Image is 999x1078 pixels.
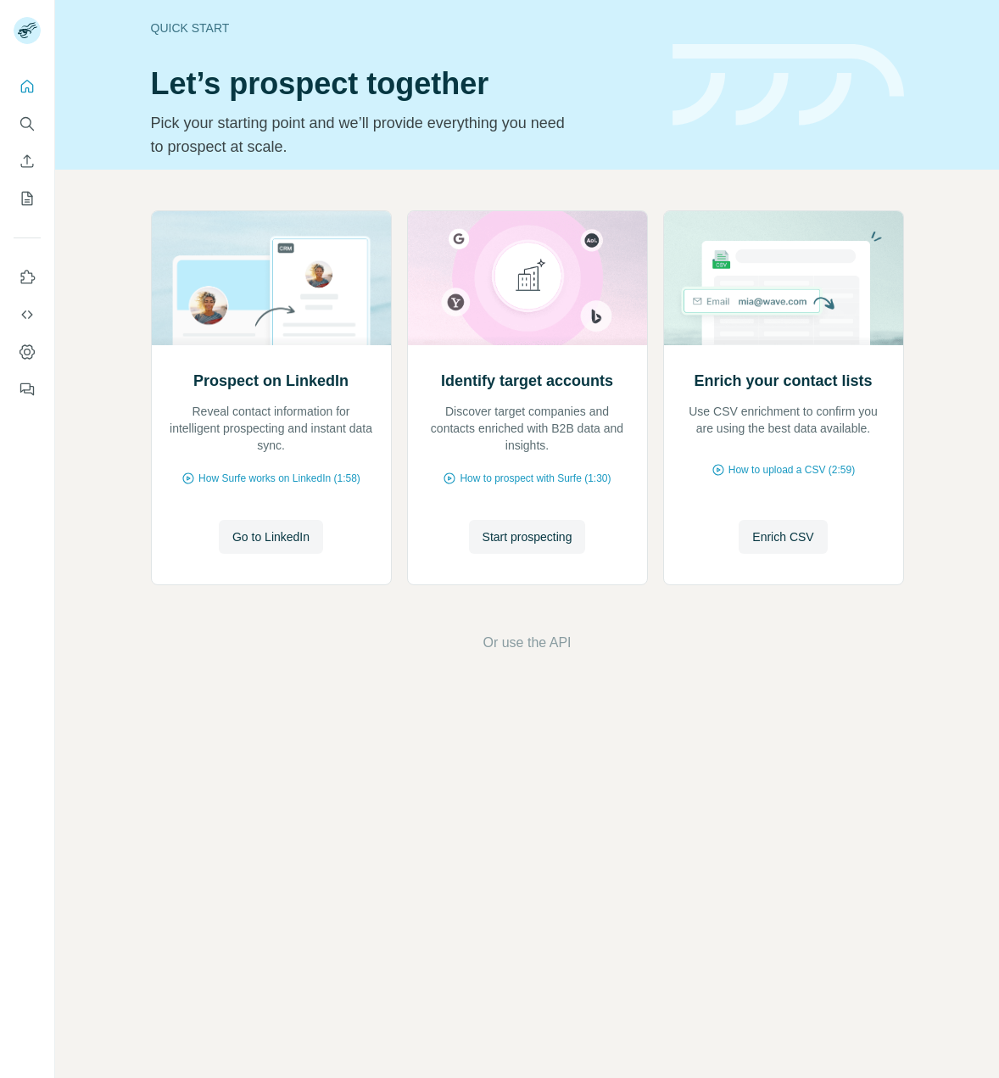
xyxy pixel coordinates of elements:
[219,520,323,554] button: Go to LinkedIn
[694,369,872,393] h2: Enrich your contact lists
[407,211,648,345] img: Identify target accounts
[14,183,41,214] button: My lists
[460,471,611,486] span: How to prospect with Surfe (1:30)
[14,374,41,405] button: Feedback
[663,211,904,345] img: Enrich your contact lists
[14,299,41,330] button: Use Surfe API
[14,109,41,139] button: Search
[673,44,904,126] img: banner
[151,211,392,345] img: Prospect on LinkedIn
[469,520,586,554] button: Start prospecting
[14,262,41,293] button: Use Surfe on LinkedIn
[728,462,855,478] span: How to upload a CSV (2:59)
[169,403,374,454] p: Reveal contact information for intelligent prospecting and instant data sync.
[425,403,630,454] p: Discover target companies and contacts enriched with B2B data and insights.
[151,20,652,36] div: Quick start
[14,337,41,367] button: Dashboard
[232,528,310,545] span: Go to LinkedIn
[151,111,576,159] p: Pick your starting point and we’ll provide everything you need to prospect at scale.
[483,528,572,545] span: Start prospecting
[14,71,41,102] button: Quick start
[198,471,360,486] span: How Surfe works on LinkedIn (1:58)
[151,67,652,101] h1: Let’s prospect together
[739,520,827,554] button: Enrich CSV
[681,403,886,437] p: Use CSV enrichment to confirm you are using the best data available.
[483,633,571,653] button: Or use the API
[14,146,41,176] button: Enrich CSV
[193,369,349,393] h2: Prospect on LinkedIn
[441,369,613,393] h2: Identify target accounts
[752,528,813,545] span: Enrich CSV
